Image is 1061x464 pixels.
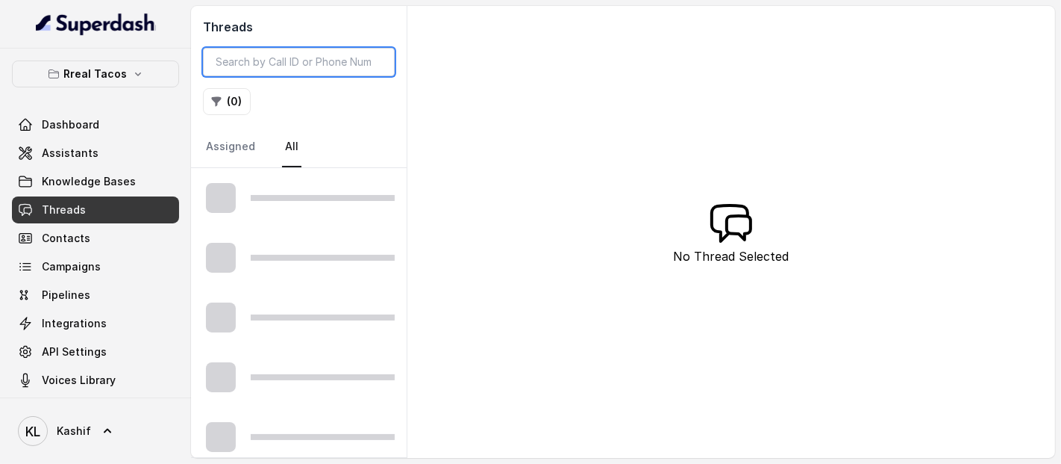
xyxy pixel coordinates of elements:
a: Voices Library [12,367,179,394]
a: All [282,127,301,167]
a: Knowledge Bases [12,168,179,195]
p: No Thread Selected [673,247,789,265]
span: Assistants [42,146,98,161]
nav: Tabs [203,127,395,167]
a: Threads [12,197,179,223]
a: Contacts [12,225,179,252]
span: Kashif [57,424,91,439]
span: Pipelines [42,288,90,303]
a: Campaigns [12,253,179,280]
a: Pipelines [12,282,179,309]
img: light.svg [36,12,156,36]
input: Search by Call ID or Phone Number [203,48,395,76]
span: Campaigns [42,259,101,274]
a: Assistants [12,140,179,167]
text: KL [25,424,40,439]
a: Integrations [12,310,179,337]
span: Knowledge Bases [42,174,136,189]
span: Integrations [42,316,107,331]
span: API Settings [42,344,107,359]
a: Assigned [203,127,258,167]
button: Rreal Tacos [12,61,179,87]
h2: Threads [203,18,395,36]
span: Dashboard [42,117,99,132]
p: Rreal Tacos [64,65,128,83]
a: API Settings [12,338,179,365]
span: Voices Library [42,373,116,388]
span: Contacts [42,231,90,246]
span: Threads [42,202,86,217]
button: (0) [203,88,251,115]
a: Kashif [12,410,179,452]
a: Dashboard [12,111,179,138]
